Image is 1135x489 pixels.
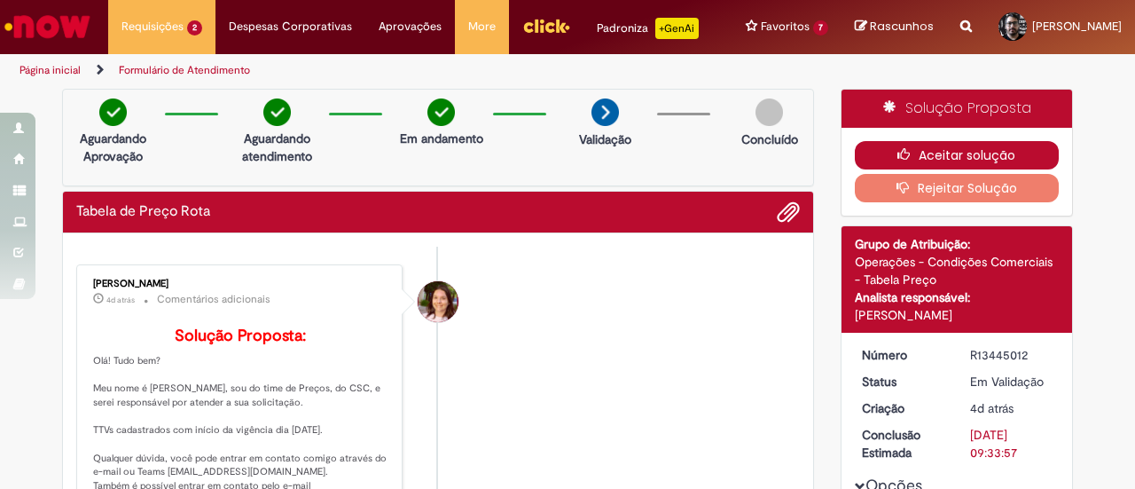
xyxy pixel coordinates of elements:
[234,130,320,165] p: Aguardando atendimento
[70,130,156,165] p: Aguardando Aprovação
[970,399,1053,417] div: 25/08/2025 15:33:54
[400,130,483,147] p: Em andamento
[175,326,306,346] b: Solução Proposta:
[655,18,699,39] p: +GenAi
[99,99,127,126] img: check-circle-green.png
[468,18,496,35] span: More
[418,281,458,322] div: Camila Maria Margutti
[841,90,1073,128] div: Solução Proposta
[522,12,570,39] img: click_logo_yellow_360x200.png
[121,18,184,35] span: Requisições
[755,99,783,126] img: img-circle-grey.png
[855,235,1060,253] div: Grupo de Atribuição:
[855,174,1060,202] button: Rejeitar Solução
[855,288,1060,306] div: Analista responsável:
[106,295,135,305] span: 4d atrás
[849,373,958,390] dt: Status
[777,201,800,224] button: Adicionar anexos
[813,20,828,35] span: 7
[849,426,958,461] dt: Conclusão Estimada
[970,426,1053,461] div: [DATE] 09:33:57
[76,204,210,220] h2: Tabela de Preço Rota Histórico de tíquete
[870,18,934,35] span: Rascunhos
[93,279,388,289] div: [PERSON_NAME]
[741,130,798,148] p: Concluído
[1032,19,1122,34] span: [PERSON_NAME]
[855,19,934,35] a: Rascunhos
[2,9,93,44] img: ServiceNow
[849,346,958,364] dt: Número
[761,18,810,35] span: Favoritos
[970,400,1014,416] span: 4d atrás
[970,346,1053,364] div: R13445012
[263,99,291,126] img: check-circle-green.png
[591,99,619,126] img: arrow-next.png
[970,400,1014,416] time: 25/08/2025 15:33:54
[849,399,958,417] dt: Criação
[427,99,455,126] img: check-circle-green.png
[970,373,1053,390] div: Em Validação
[187,20,202,35] span: 2
[106,295,135,305] time: 25/08/2025 15:54:50
[855,141,1060,170] button: Aceitar solução
[20,63,81,77] a: Página inicial
[379,18,442,35] span: Aprovações
[119,63,250,77] a: Formulário de Atendimento
[579,130,631,148] p: Validação
[597,18,699,39] div: Padroniza
[855,253,1060,288] div: Operações - Condições Comerciais - Tabela Preço
[229,18,352,35] span: Despesas Corporativas
[13,54,743,87] ul: Trilhas de página
[157,292,270,307] small: Comentários adicionais
[855,306,1060,324] div: [PERSON_NAME]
